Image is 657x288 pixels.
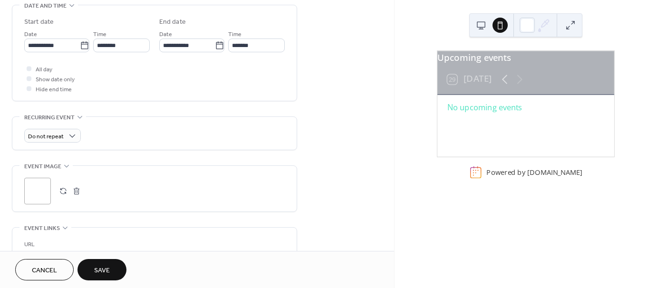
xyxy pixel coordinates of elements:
[28,131,64,142] span: Do not repeat
[159,17,186,27] div: End date
[93,29,106,39] span: Time
[36,65,52,75] span: All day
[94,266,110,276] span: Save
[77,259,126,280] button: Save
[32,266,57,276] span: Cancel
[24,162,61,172] span: Event image
[447,102,604,113] div: No upcoming events
[24,223,60,233] span: Event links
[487,168,582,177] div: Powered by
[36,85,72,95] span: Hide end time
[15,259,74,280] button: Cancel
[159,29,172,39] span: Date
[24,113,75,123] span: Recurring event
[36,75,75,85] span: Show date only
[24,1,67,11] span: Date and time
[24,17,54,27] div: Start date
[24,29,37,39] span: Date
[228,29,242,39] span: Time
[527,168,582,177] a: [DOMAIN_NAME]
[24,240,283,250] div: URL
[24,178,51,204] div: ;
[437,51,614,64] div: Upcoming events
